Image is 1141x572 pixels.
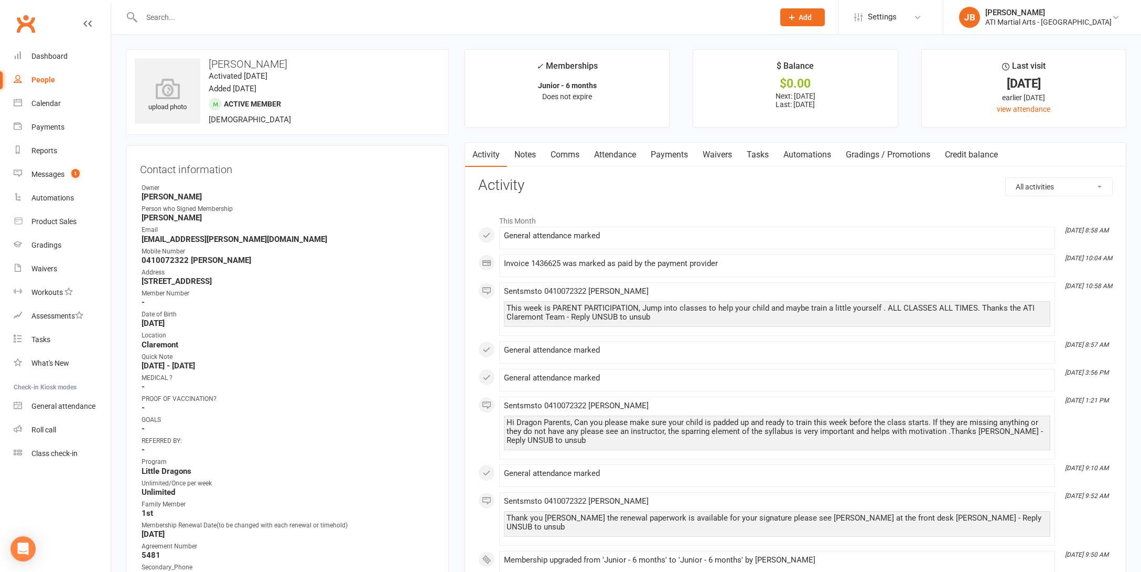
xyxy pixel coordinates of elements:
span: Add [799,13,812,22]
span: Sent sms to 0410072322 [PERSON_NAME] [504,401,649,410]
h3: Activity [478,177,1113,194]
strong: Little Dragons [142,467,435,476]
div: Family Member [142,500,435,510]
i: ✓ [536,61,543,71]
div: Agreement Number [142,542,435,552]
div: Reports [31,146,57,155]
div: Hi Dragon Parents, Can you please make sure your child is padded up and ready to train this week ... [507,418,1048,445]
div: Email [142,225,435,235]
a: Automations [14,186,111,210]
strong: 0410072322 [PERSON_NAME] [142,256,435,265]
span: [DEMOGRAPHIC_DATA] [209,115,291,124]
div: People [31,76,55,84]
div: Member Number [142,289,435,299]
span: Does not expire [542,92,592,101]
a: Waivers [14,257,111,281]
i: [DATE] 9:10 AM [1065,464,1108,472]
div: Class check-in [31,449,78,458]
i: [DATE] 9:52 AM [1065,492,1108,500]
div: Membership Renewal Date(to be changed with each renewal or timehold) [142,521,435,531]
a: Dashboard [14,45,111,68]
a: Notes [507,143,543,167]
div: Membership upgraded from 'Junior - 6 months' to 'Junior - 6 months' by [PERSON_NAME] [504,556,1050,565]
div: General attendance [31,402,95,410]
i: [DATE] 10:58 AM [1065,282,1112,290]
div: Calendar [31,99,61,108]
div: Thank you [PERSON_NAME] the renewal paperwork is available for your signature please see [PERSON_... [507,514,1048,532]
div: MEDICAL ? [142,373,435,383]
li: This Month [478,210,1113,227]
a: Waivers [695,143,739,167]
div: General attendance marked [504,469,1050,478]
div: REFERRED BY: [142,436,435,446]
span: Settings [868,5,897,29]
button: Add [780,8,825,26]
strong: - [142,445,435,454]
div: Payments [31,123,64,131]
div: Owner [142,183,435,193]
div: $ Balance [777,59,814,78]
div: This week is PARENT PARTICIPATION, Jump into classes to help your child and maybe train a little ... [507,304,1048,322]
div: Dashboard [31,52,68,60]
a: Automations [776,143,838,167]
a: Payments [643,143,695,167]
a: Tasks [739,143,776,167]
div: Messages [31,170,64,178]
span: Sent sms to 0410072322 [PERSON_NAME] [504,287,649,296]
a: Class kiosk mode [14,442,111,465]
a: Workouts [14,281,111,304]
div: Address [142,268,435,278]
strong: Claremont [142,340,435,349]
i: [DATE] 1:21 PM [1065,397,1108,404]
div: Invoice 1436625 was marked as paid by the payment provider [504,259,1050,268]
a: Attendance [587,143,643,167]
div: earlier [DATE] [931,92,1116,103]
div: General attendance marked [504,346,1050,355]
div: JB [959,7,980,28]
i: [DATE] 8:58 AM [1065,227,1108,234]
a: Gradings [14,234,111,257]
i: [DATE] 10:04 AM [1065,255,1112,262]
div: ATI Martial Arts - [GEOGRAPHIC_DATA] [985,17,1112,27]
a: What's New [14,352,111,375]
div: General attendance marked [504,231,1050,240]
strong: [EMAIL_ADDRESS][PERSON_NAME][DOMAIN_NAME] [142,235,435,244]
div: Tasks [31,335,50,344]
strong: 5481 [142,550,435,560]
a: Credit balance [938,143,1005,167]
span: Sent sms to 0410072322 [PERSON_NAME] [504,496,649,506]
a: Activity [465,143,507,167]
strong: 1st [142,509,435,518]
p: Next: [DATE] Last: [DATE] [703,92,888,109]
a: Tasks [14,328,111,352]
span: Active member [224,100,281,108]
a: People [14,68,111,92]
div: Date of Birth [142,310,435,320]
a: Payments [14,115,111,139]
div: Automations [31,194,74,202]
strong: [PERSON_NAME] [142,192,435,202]
i: [DATE] 8:57 AM [1065,341,1108,348]
a: Roll call [14,418,111,442]
div: PROOF OF VACCINATION? [142,394,435,404]
a: Reports [14,139,111,163]
div: Roll call [31,426,56,434]
div: Last visit [1002,59,1046,78]
strong: Junior - 6 months [538,81,597,90]
div: Program [142,457,435,467]
h3: Contact information [140,160,435,175]
a: General attendance kiosk mode [14,395,111,418]
strong: Unlimited [142,488,435,497]
strong: [STREET_ADDRESS] [142,277,435,286]
strong: [PERSON_NAME] [142,213,435,223]
div: Memberships [536,59,598,79]
div: Location [142,331,435,341]
a: Gradings / Promotions [838,143,938,167]
a: Messages 1 [14,163,111,186]
div: What's New [31,359,69,367]
a: Clubworx [13,10,39,37]
time: Added [DATE] [209,84,256,93]
input: Search... [138,10,767,25]
div: GOALS [142,415,435,425]
h3: [PERSON_NAME] [135,58,440,70]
